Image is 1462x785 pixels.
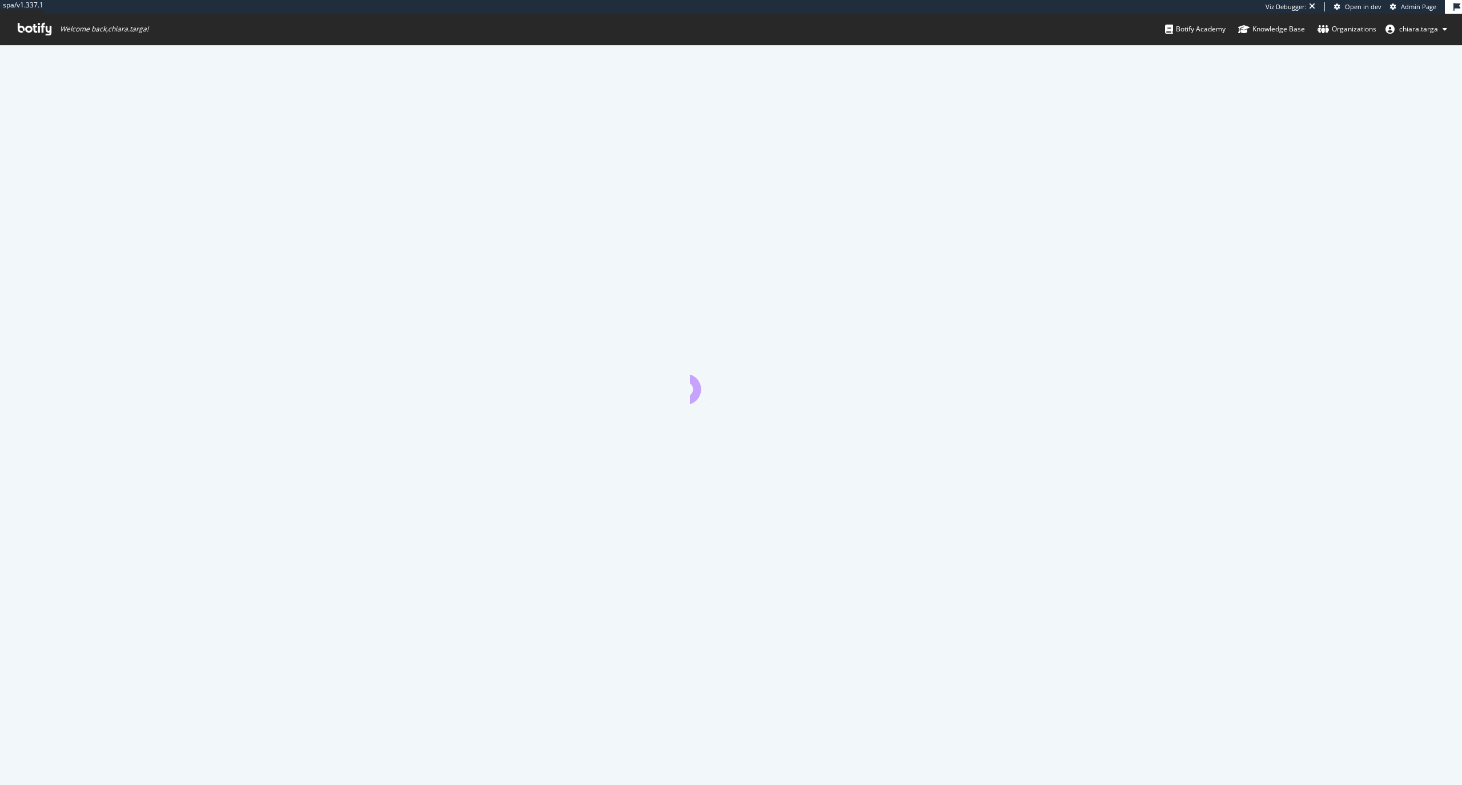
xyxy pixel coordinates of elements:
span: Open in dev [1345,2,1381,11]
a: Botify Academy [1165,14,1226,45]
span: chiara.targa [1399,24,1438,34]
div: Botify Academy [1165,23,1226,35]
a: Open in dev [1334,2,1381,11]
button: chiara.targa [1376,20,1456,38]
span: Welcome back, chiara.targa ! [60,25,148,34]
a: Organizations [1318,14,1376,45]
div: Viz Debugger: [1266,2,1307,11]
a: Admin Page [1390,2,1436,11]
div: Organizations [1318,23,1376,35]
span: Admin Page [1401,2,1436,11]
a: Knowledge Base [1238,14,1305,45]
div: Knowledge Base [1238,23,1305,35]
